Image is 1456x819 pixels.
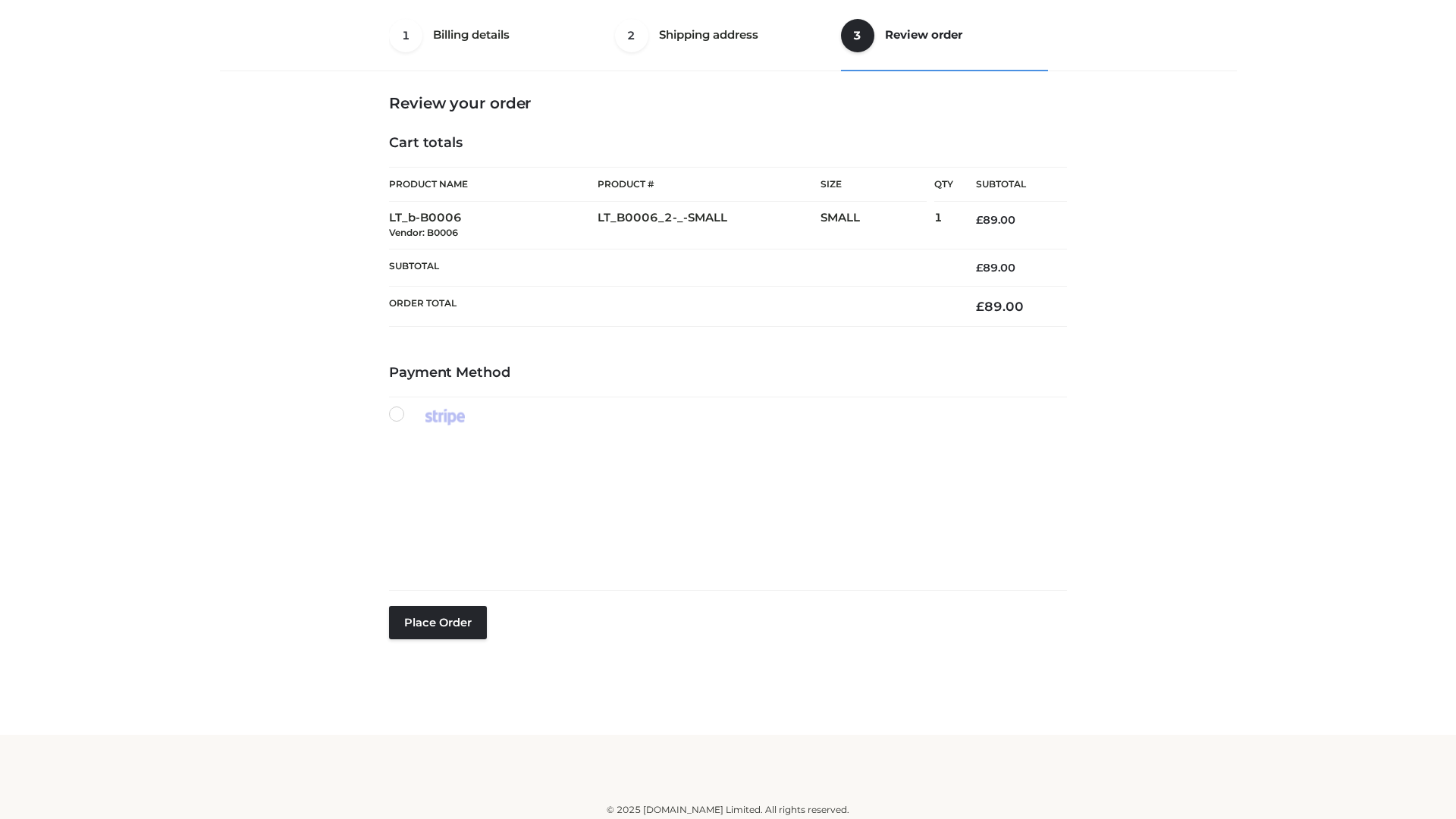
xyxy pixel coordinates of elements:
th: Subtotal [953,168,1067,202]
div: © 2025 [DOMAIN_NAME] Limited. All rights reserved. [225,802,1231,817]
small: Vendor: B0006 [389,227,458,238]
bdi: 89.00 [976,299,1024,314]
span: £ [976,261,983,275]
td: LT_b-B0006 [389,202,598,249]
bdi: 89.00 [976,261,1015,275]
td: SMALL [821,202,934,249]
th: Product Name [389,167,598,202]
th: Order Total [389,287,953,327]
th: Size [821,168,927,202]
td: 1 [934,202,953,249]
th: Qty [934,167,953,202]
h3: Review your order [389,94,1067,112]
span: £ [976,213,983,227]
bdi: 89.00 [976,213,1015,227]
th: Subtotal [389,249,953,286]
th: Product # [598,167,821,202]
iframe: Secure payment input frame [386,422,1064,578]
td: LT_B0006_2-_-SMALL [598,202,821,249]
button: Place order [389,606,487,639]
h4: Cart totals [389,135,1067,152]
span: £ [976,299,984,314]
h4: Payment Method [389,365,1067,381]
